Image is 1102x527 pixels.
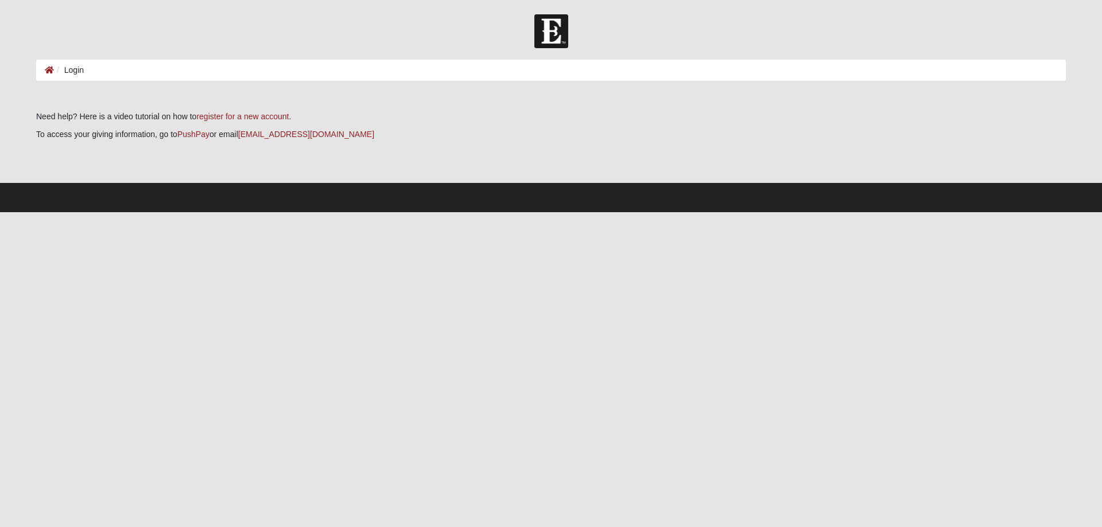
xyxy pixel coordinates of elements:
[36,128,1066,140] p: To access your giving information, go to or email
[196,112,289,121] a: register for a new account
[54,64,84,76] li: Login
[36,111,1066,123] p: Need help? Here is a video tutorial on how to .
[238,130,374,139] a: [EMAIL_ADDRESS][DOMAIN_NAME]
[534,14,568,48] img: Church of Eleven22 Logo
[177,130,209,139] a: PushPay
